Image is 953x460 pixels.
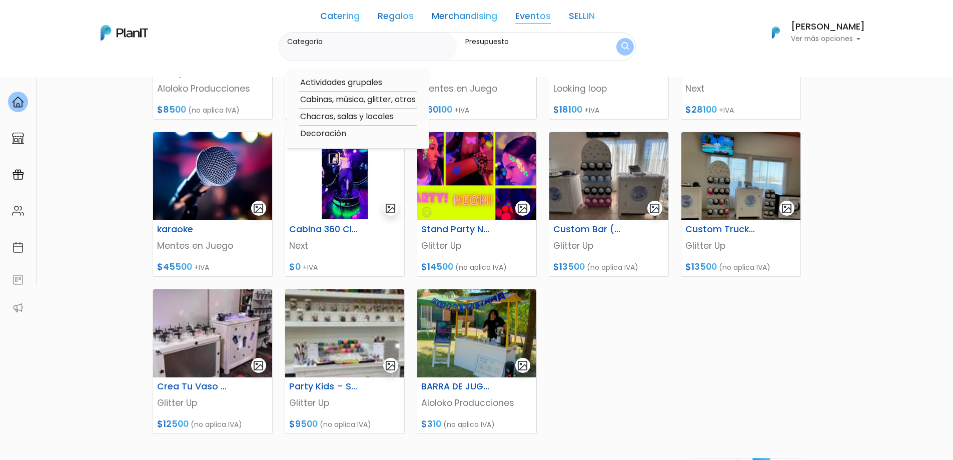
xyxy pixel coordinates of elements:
[421,239,532,252] p: Glitter Up
[681,132,800,220] img: thumb_ChatGPT_Image_14_jul_2025__12_48_36.png
[553,261,585,273] span: $13500
[569,12,595,24] a: SELLIN
[432,12,497,24] a: Merchandising
[299,77,417,89] option: Actividades grupales
[685,104,717,116] span: $28100
[765,22,787,44] img: PlanIt Logo
[781,203,792,214] img: gallery-light
[191,419,242,429] span: (no aplica IVA)
[285,289,404,377] img: thumb_WhatsApp_Image_2025-07-08_at_10.34.09.jpeg
[465,37,596,47] label: Presupuesto
[157,239,268,252] p: Mentes en Juego
[285,132,404,220] img: thumb_Lunchera_1__1___copia_-Photoroom_-_2024-08-14T130659.423.jpg
[378,12,414,24] a: Regalos
[517,203,528,214] img: gallery-light
[151,224,233,235] h6: karaoke
[685,82,796,95] p: Next
[553,82,664,95] p: Looking loop
[719,105,734,115] span: +IVA
[12,96,24,108] img: home-e721727adea9d79c4d83392d1f703f7f8bce08238fde08b1acbfd93340b81755.svg
[283,224,365,235] h6: Cabina 360 Clásica
[287,37,453,47] label: Categoría
[12,132,24,144] img: marketplace-4ceaa7011d94191e9ded77b95e3339b90024bf715f7c57f8cf31f2d8c509eaba.svg
[421,82,532,95] p: Mentes en Juego
[299,111,417,123] option: Chacras, salas y locales
[285,132,405,277] a: gallery-light Cabina 360 Clásica Next $0 +IVA
[153,289,272,377] img: thumb_WhatsApp_Image_2025-07-08_at_10.28.10.jpeg
[415,224,497,235] h6: Stand Party Neón
[157,261,192,273] span: $45500
[157,418,189,430] span: $12500
[417,289,537,434] a: gallery-light BARRA DE JUGOS Aloloko Producciones $310 (no aplica IVA)
[454,105,469,115] span: +IVA
[417,132,537,277] a: gallery-light Stand Party Neón Glitter Up $14500 (no aplica IVA)
[549,132,669,277] a: gallery-light Custom Bar (Remeras / Tote Bags) Glitter Up $13500 (no aplica IVA)
[299,94,417,106] option: Cabinas, música, glitter, otros
[194,262,209,272] span: +IVA
[553,104,582,116] span: $18100
[299,128,417,140] option: Decoración
[153,289,273,434] a: gallery-light Crea Tu Vaso Pop Glitter Up $12500 (no aplica IVA)
[12,302,24,314] img: partners-52edf745621dab592f3b2c58e3bca9d71375a7ef29c3b500c9f145b62cc070d4.svg
[679,224,761,235] h6: Custom Trucker Hat Bar
[289,239,400,252] p: Next
[320,419,371,429] span: (no aplica IVA)
[791,23,865,32] h6: [PERSON_NAME]
[421,261,453,273] span: $14500
[791,36,865,43] p: Ver más opciones
[385,203,396,214] img: gallery-light
[587,262,638,272] span: (no aplica IVA)
[549,132,668,220] img: thumb_WhatsApp_Image_2025-07-08_at_10.28.58.jpeg
[584,105,599,115] span: +IVA
[320,12,360,24] a: Catering
[12,274,24,286] img: feedback-78b5a0c8f98aac82b08bfc38622c3050aee476f2c9584af64705fc4e61158814.svg
[153,132,272,220] img: thumb_Captura_de_pantalla_2023-04-04_135648.jpg
[12,169,24,181] img: campaigns-02234683943229c281be62815700db0a1741e53638e28bf9629b52c665b00959.svg
[421,104,452,116] span: $60100
[157,82,268,95] p: Aloloko Producciones
[421,396,532,409] p: Aloloko Producciones
[12,205,24,217] img: people-662611757002400ad9ed0e3c099ab2801c6687ba6c219adb57efc949bc21e19d.svg
[283,381,365,392] h6: Party Kids – Servicio Infantil
[289,261,301,273] span: $0
[621,42,629,52] img: search_button-432b6d5273f82d61273b3651a40e1bd1b912527efae98b1b7a1b2c0702e16a8d.svg
[547,224,629,235] h6: Custom Bar (Remeras / Tote Bags)
[385,360,396,371] img: gallery-light
[515,12,551,24] a: Eventos
[443,419,495,429] span: (no aplica IVA)
[553,239,664,252] p: Glitter Up
[303,262,318,272] span: +IVA
[685,239,796,252] p: Glitter Up
[649,203,660,214] img: gallery-light
[759,20,865,46] button: PlanIt Logo [PERSON_NAME] Ver más opciones
[421,418,441,430] span: $310
[455,262,507,272] span: (no aplica IVA)
[153,132,273,277] a: gallery-light karaoke Mentes en Juego $45500 +IVA
[681,132,801,277] a: gallery-light Custom Trucker Hat Bar Glitter Up $13500 (no aplica IVA)
[415,381,497,392] h6: BARRA DE JUGOS
[188,105,240,115] span: (no aplica IVA)
[685,261,717,273] span: $13500
[289,418,318,430] span: $9500
[719,262,770,272] span: (no aplica IVA)
[417,289,536,377] img: thumb_ChatGPT_Image_15_jul_2025__12_14_01.png
[157,396,268,409] p: Glitter Up
[12,241,24,253] img: calendar-87d922413cdce8b2cf7b7f5f62616a5cf9e4887200fb71536465627b3292af00.svg
[285,289,405,434] a: gallery-light Party Kids – Servicio Infantil Glitter Up $9500 (no aplica IVA)
[101,25,148,41] img: PlanIt Logo
[417,132,536,220] img: thumb_ChatGPT_Image_14_jul_2025__12_27_52.png
[253,360,264,371] img: gallery-light
[289,396,400,409] p: Glitter Up
[157,104,186,116] span: $8500
[253,203,264,214] img: gallery-light
[52,10,144,29] div: ¿Necesitás ayuda?
[151,381,233,392] h6: Crea Tu Vaso Pop
[517,360,528,371] img: gallery-light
